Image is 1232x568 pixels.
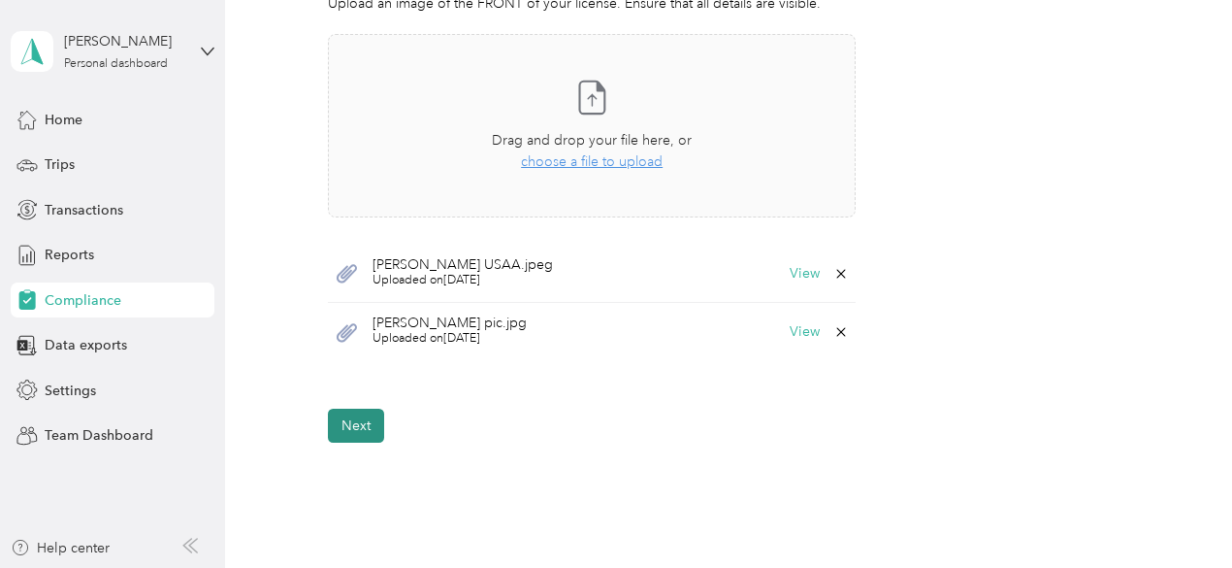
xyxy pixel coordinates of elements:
span: Drag and drop your file here, orchoose a file to upload [329,35,855,217]
span: Trips [45,154,75,175]
button: Next [328,409,384,443]
span: Team Dashboard [45,425,153,446]
span: Reports [45,245,94,265]
span: Data exports [45,335,127,355]
span: Transactions [45,200,123,220]
button: Help center [11,538,110,558]
iframe: Everlance-gr Chat Button Frame [1123,459,1232,568]
button: View [790,325,820,339]
span: Settings [45,381,96,401]
div: Personal dashboard [64,58,168,70]
span: [PERSON_NAME] pic.jpg [373,317,527,330]
button: View [790,267,820,281]
span: Compliance [45,290,121,311]
span: Drag and drop your file here, or [492,132,692,149]
div: [PERSON_NAME] [64,31,185,51]
span: Home [45,110,82,130]
span: [PERSON_NAME] USAA.jpeg [373,258,553,272]
span: choose a file to upload [521,153,663,170]
span: Uploaded on [DATE] [373,330,527,348]
span: Uploaded on [DATE] [373,272,553,289]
